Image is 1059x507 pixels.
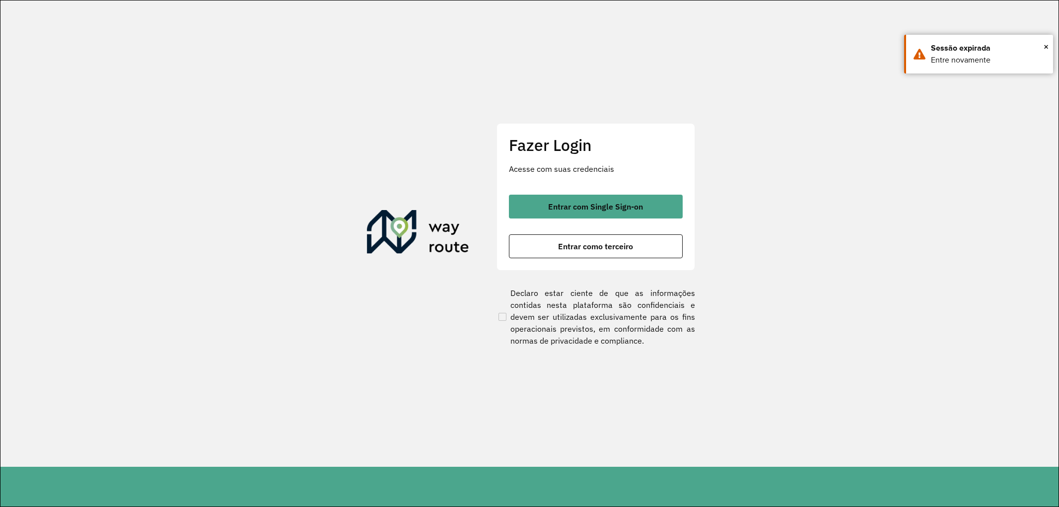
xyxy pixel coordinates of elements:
[509,234,683,258] button: button
[509,195,683,218] button: button
[1044,39,1049,54] button: Close
[509,136,683,154] h2: Fazer Login
[367,210,469,258] img: Roteirizador AmbevTech
[931,54,1046,66] div: Entre novamente
[558,242,633,250] span: Entrar como terceiro
[1044,39,1049,54] span: ×
[548,203,643,211] span: Entrar com Single Sign-on
[496,287,695,347] label: Declaro estar ciente de que as informações contidas nesta plataforma são confidenciais e devem se...
[931,42,1046,54] div: Sessão expirada
[509,163,683,175] p: Acesse com suas credenciais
